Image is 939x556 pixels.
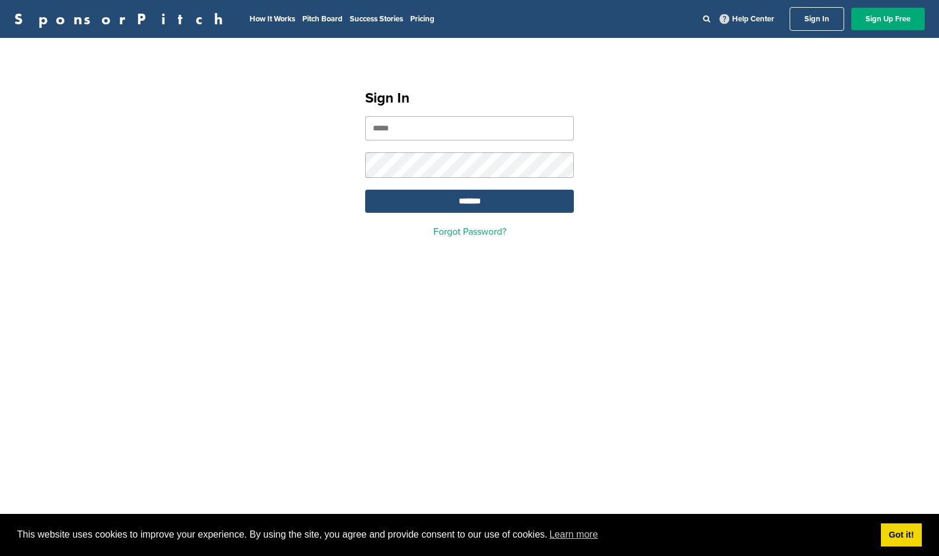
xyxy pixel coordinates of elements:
[350,14,403,24] a: Success Stories
[250,14,295,24] a: How It Works
[433,226,506,238] a: Forgot Password?
[790,7,844,31] a: Sign In
[851,8,925,30] a: Sign Up Free
[410,14,435,24] a: Pricing
[717,12,777,26] a: Help Center
[17,526,871,544] span: This website uses cookies to improve your experience. By using the site, you agree and provide co...
[881,523,922,547] a: dismiss cookie message
[302,14,343,24] a: Pitch Board
[14,11,231,27] a: SponsorPitch
[365,88,574,109] h1: Sign In
[548,526,600,544] a: learn more about cookies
